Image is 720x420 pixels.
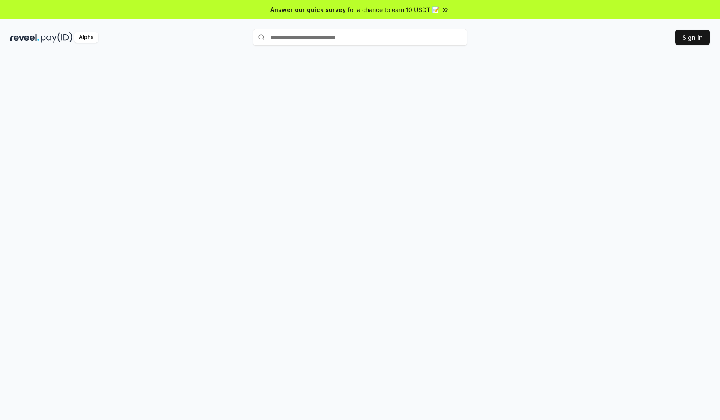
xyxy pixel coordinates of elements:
[270,5,346,14] span: Answer our quick survey
[74,32,98,43] div: Alpha
[10,32,39,43] img: reveel_dark
[348,5,439,14] span: for a chance to earn 10 USDT 📝
[41,32,72,43] img: pay_id
[675,30,710,45] button: Sign In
